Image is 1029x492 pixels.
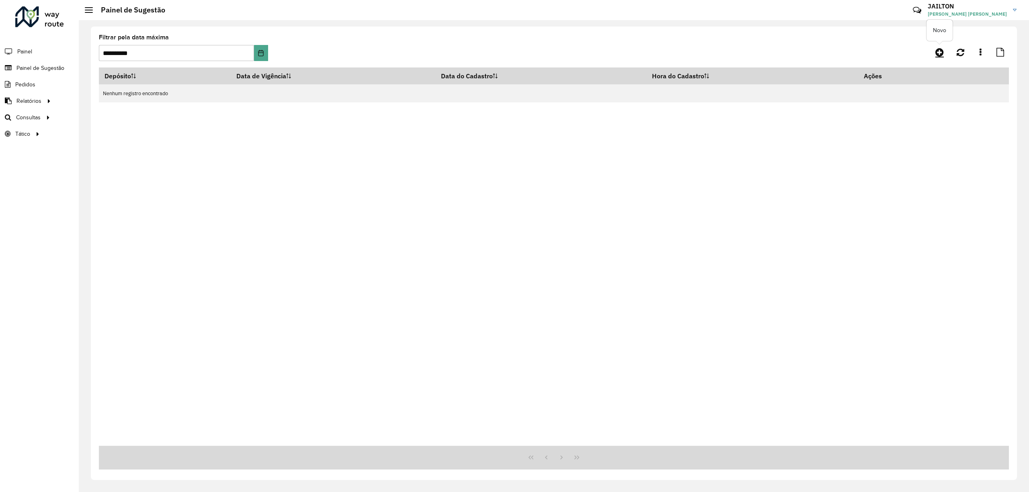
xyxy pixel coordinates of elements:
[93,6,165,14] h2: Painel de Sugestão
[16,64,64,72] span: Painel de Sugestão
[928,2,1007,10] h3: JAILTON
[231,67,435,84] th: Data de Vigência
[928,10,1007,18] span: [PERSON_NAME] [PERSON_NAME]
[99,33,169,42] label: Filtrar pela data máxima
[16,113,41,122] span: Consultas
[435,67,646,84] th: Data do Cadastro
[99,67,231,84] th: Depósito
[927,20,953,41] div: Novo
[17,47,32,56] span: Painel
[859,67,907,84] th: Ações
[16,97,41,105] span: Relatórios
[646,67,859,84] th: Hora do Cadastro
[254,45,268,61] button: Choose Date
[15,80,35,89] span: Pedidos
[908,2,926,19] a: Contato Rápido
[99,84,1009,102] td: Nenhum registro encontrado
[15,130,30,138] span: Tático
